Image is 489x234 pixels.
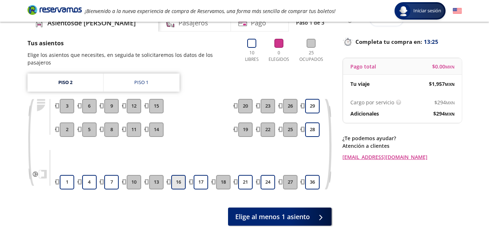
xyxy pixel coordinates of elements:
[60,122,74,137] button: 2
[104,122,119,137] button: 8
[149,122,164,137] button: 14
[342,153,462,161] a: [EMAIL_ADDRESS][DOMAIN_NAME]
[104,175,119,189] button: 7
[429,80,455,88] span: $ 1,957
[28,51,235,66] p: Elige los asientos que necesites, en seguida te solicitaremos los datos de los pasajeros
[47,18,136,28] h4: Asientos de [PERSON_NAME]
[342,37,462,47] p: Completa tu compra en :
[216,175,231,189] button: 18
[261,122,275,137] button: 22
[433,110,455,117] span: $ 294
[251,18,266,28] h4: Pago
[149,175,164,189] button: 13
[28,4,82,17] a: Brand Logo
[228,208,332,226] button: Elige al menos 1 asiento
[82,99,97,113] button: 6
[445,64,455,70] small: MXN
[85,8,336,14] em: ¡Bienvenido a la nueva experiencia de compra de Reservamos, una forma más sencilla de comprar tus...
[238,175,253,189] button: 21
[350,99,394,106] p: Cargo por servicio
[235,212,310,222] span: Elige al menos 1 asiento
[238,122,253,137] button: 19
[453,7,462,16] button: English
[305,99,320,113] button: 29
[432,63,455,70] span: $ 0.00
[104,99,119,113] button: 9
[171,175,186,189] button: 16
[242,50,262,63] p: 10 Libres
[305,122,320,137] button: 28
[194,175,208,189] button: 17
[104,74,180,92] a: Piso 1
[350,80,370,88] p: Tu viaje
[296,19,324,26] p: Paso 1 de 3
[127,122,141,137] button: 11
[283,175,298,189] button: 27
[424,38,438,46] span: 13:25
[434,99,455,106] span: $ 294
[446,100,455,105] small: MXN
[350,110,379,117] p: Adicionales
[60,99,74,113] button: 3
[445,111,455,117] small: MXN
[134,79,148,86] div: Piso 1
[28,74,103,92] a: Piso 2
[28,39,235,47] p: Tus asientos
[261,175,275,189] button: 24
[82,175,97,189] button: 4
[350,63,376,70] p: Pago total
[261,99,275,113] button: 23
[296,50,326,63] p: 25 Ocupados
[60,175,74,189] button: 1
[283,99,298,113] button: 26
[305,175,320,189] button: 36
[267,50,291,63] p: 0 Elegidos
[28,4,82,15] i: Brand Logo
[342,142,462,150] p: Atención a clientes
[127,99,141,113] button: 12
[149,99,164,113] button: 15
[342,134,462,142] p: ¿Te podemos ayudar?
[283,122,298,137] button: 25
[410,7,444,14] span: Iniciar sesión
[127,175,141,189] button: 10
[445,82,455,87] small: MXN
[178,18,208,28] h4: Pasajeros
[82,122,97,137] button: 5
[238,99,253,113] button: 20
